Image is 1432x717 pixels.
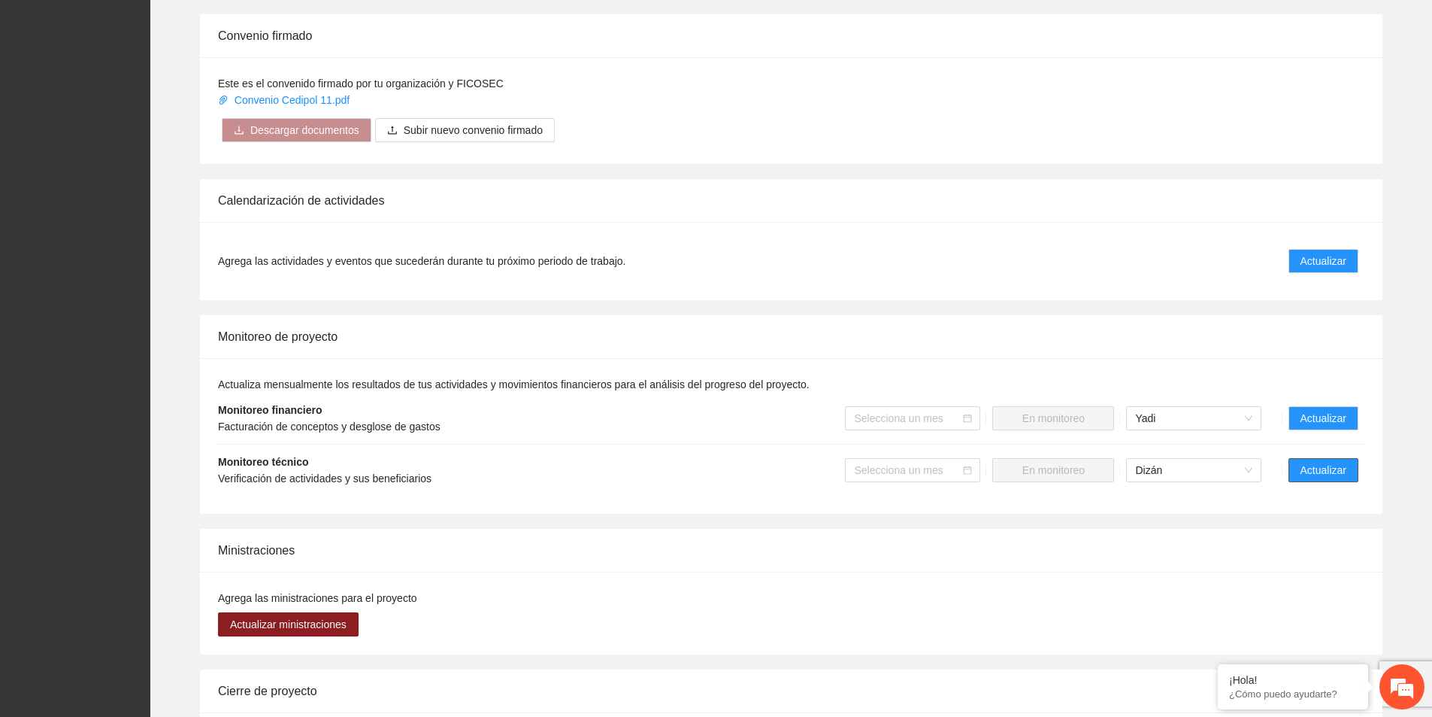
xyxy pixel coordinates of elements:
[78,77,253,96] div: Chatee con nosotros ahora
[218,456,309,468] strong: Monitoreo técnico
[1288,249,1358,273] button: Actualizar
[218,404,322,416] strong: Monitoreo financiero
[230,616,347,633] span: Actualizar ministraciones
[1229,688,1357,700] p: ¿Cómo puedo ayudarte?
[375,124,555,136] span: uploadSubir nuevo convenio firmado
[222,118,371,142] button: downloadDescargar documentos
[1288,406,1358,430] button: Actualizar
[1288,458,1358,482] button: Actualizar
[218,253,625,269] span: Agrega las actividades y eventos que sucederán durante tu próximo periodo de trabajo.
[387,125,398,137] span: upload
[247,8,283,44] div: Minimizar ventana de chat en vivo
[218,179,1364,222] div: Calendarización de actividades
[963,466,972,475] span: calendar
[218,77,504,90] span: Este es el convenido firmado por tu organización y FICOSEC
[218,421,440,433] span: Facturación de conceptos y desglose de gastos
[218,529,1364,572] div: Ministraciones
[218,315,1364,358] div: Monitoreo de proyecto
[218,14,1364,57] div: Convenio firmado
[963,414,972,423] span: calendar
[218,670,1364,712] div: Cierre de proyecto
[250,122,359,138] span: Descargar documentos
[1135,407,1252,430] span: Yadi
[218,378,810,390] span: Actualiza mensualmente los resultados de tus actividades y movimientos financieros para el anális...
[375,118,555,142] button: uploadSubir nuevo convenio firmado
[1300,410,1346,427] span: Actualizar
[1300,253,1346,269] span: Actualizar
[218,612,359,636] button: Actualizar ministraciones
[8,411,286,463] textarea: Escriba su mensaje y pulse “Intro”
[404,122,543,138] span: Subir nuevo convenio firmado
[87,201,207,353] span: Estamos en línea.
[218,95,229,105] span: paper-clip
[1135,459,1252,482] span: Dizán
[218,618,359,630] a: Actualizar ministraciones
[1300,462,1346,479] span: Actualizar
[218,592,417,604] span: Agrega las ministraciones para el proyecto
[218,472,431,485] span: Verificación de actividades y sus beneficiarios
[234,125,244,137] span: download
[1229,674,1357,686] div: ¡Hola!
[218,94,353,106] a: Convenio Cedipol 11.pdf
